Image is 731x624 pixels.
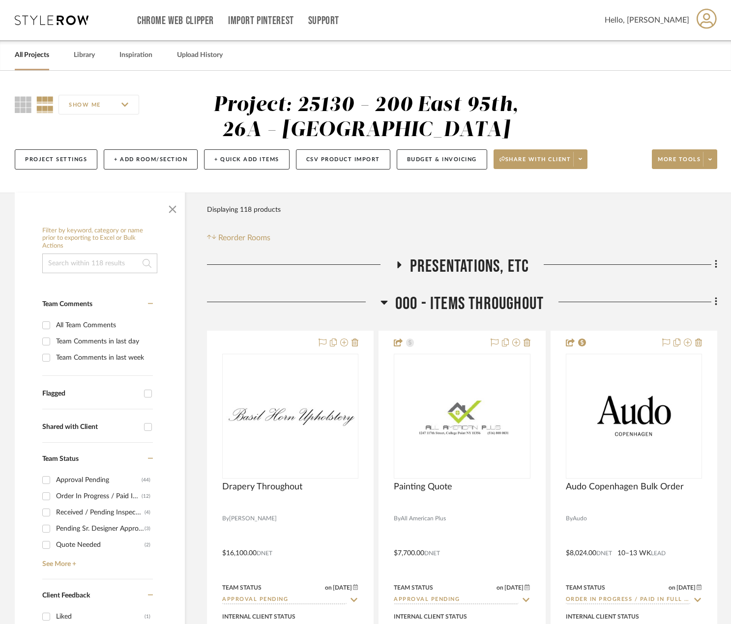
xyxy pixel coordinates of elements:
[397,149,487,170] button: Budget & Invoicing
[222,596,347,605] input: Type to Search…
[394,612,467,621] div: Internal Client Status
[142,472,150,488] div: (44)
[56,488,142,504] div: Order In Progress / Paid In Full w/ Freight, No Balance due
[394,514,401,523] span: By
[42,227,157,250] h6: Filter by keyword, category or name prior to exporting to Excel or Bulk Actions
[163,198,182,217] button: Close
[42,592,90,599] span: Client Feedback
[394,596,518,605] input: Type to Search…
[573,514,587,523] span: Audo
[228,17,294,25] a: Import Pinterest
[42,254,157,273] input: Search within 118 results
[410,256,529,277] span: PRESENTATIONS, ETC
[145,537,150,553] div: (2)
[204,149,290,170] button: + Quick Add Items
[567,383,701,449] img: Audo Copenhagen Bulk Order
[308,17,339,25] a: Support
[213,95,519,141] div: Project: 25130 - 200 East 95th, 26A - [GEOGRAPHIC_DATA]
[15,49,49,62] a: All Projects
[56,472,142,488] div: Approval Pending
[566,514,573,523] span: By
[395,395,529,437] img: Painting Quote
[207,232,270,244] button: Reorder Rooms
[145,505,150,520] div: (4)
[229,514,277,523] span: [PERSON_NAME]
[394,482,452,492] span: Painting Quote
[494,149,588,169] button: Share with client
[222,612,295,621] div: Internal Client Status
[207,200,281,220] div: Displaying 118 products
[566,583,605,592] div: Team Status
[652,149,717,169] button: More tools
[119,49,152,62] a: Inspiration
[145,521,150,537] div: (3)
[104,149,198,170] button: + Add Room/Section
[218,232,270,244] span: Reorder Rooms
[56,537,145,553] div: Quote Needed
[499,156,571,170] span: Share with client
[40,553,153,568] a: See More +
[325,585,332,591] span: on
[42,301,92,308] span: Team Comments
[566,612,639,621] div: Internal Client Status
[395,293,544,314] span: 000 - ITEMS THROUGHOUT
[675,584,697,591] span: [DATE]
[394,583,433,592] div: Team Status
[503,584,525,591] span: [DATE]
[401,514,446,523] span: All American Plus
[42,390,139,398] div: Flagged
[566,596,690,605] input: Type to Search…
[177,49,223,62] a: Upload History
[15,149,97,170] button: Project Settings
[332,584,353,591] span: [DATE]
[42,455,79,462] span: Team Status
[222,514,229,523] span: By
[223,401,357,431] img: Drapery Throughout
[222,583,262,592] div: Team Status
[56,317,150,333] div: All Team Comments
[497,585,503,591] span: on
[137,17,214,25] a: Chrome Web Clipper
[658,156,701,170] span: More tools
[566,482,684,492] span: Audo Copenhagen Bulk Order
[222,482,302,492] span: Drapery Throughout
[56,505,145,520] div: Received / Pending Inspection
[56,521,145,537] div: Pending Sr. Designer Approval
[56,350,150,366] div: Team Comments in last week
[669,585,675,591] span: on
[56,334,150,349] div: Team Comments in last day
[74,49,95,62] a: Library
[142,488,150,504] div: (12)
[42,423,139,431] div: Shared with Client
[605,14,689,26] span: Hello, [PERSON_NAME]
[296,149,390,170] button: CSV Product Import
